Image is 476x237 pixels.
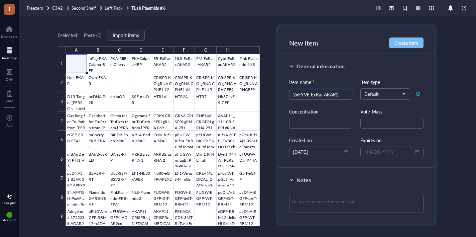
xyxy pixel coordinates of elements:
div: Notes [296,176,311,184]
div: 1 [58,54,66,73]
div: DNA [6,77,13,81]
div: Vol / Mass [360,108,424,115]
a: Freezers [27,5,50,11]
div: Item type [360,78,424,86]
div: B [97,46,99,54]
div: A [75,46,78,54]
div: G [204,46,207,54]
a: Second ShelfLeft Rack [72,5,130,11]
span: Left Rack [105,5,123,11]
span: Import items [113,32,139,38]
button: Import items [107,30,145,41]
div: Free plan [2,201,16,205]
div: Created on [289,137,352,144]
div: F [183,46,185,54]
div: I [248,46,249,54]
span: Create item [394,40,418,46]
span: TL [8,213,11,217]
div: 4 [58,111,66,131]
div: Inventory [2,56,17,60]
div: Dashboard [1,34,18,38]
div: 9 [58,207,66,226]
div: Concentration [289,108,352,115]
div: C [118,46,121,54]
div: General information [296,62,345,70]
div: 5 [58,131,66,150]
a: Core [6,88,13,103]
span: Default [364,91,405,97]
a: Inventory [2,45,17,60]
button: Create item [389,37,424,48]
div: D [139,46,142,54]
span: C342 [52,5,63,11]
input: MM/DD/YYYY [364,148,413,156]
div: 7 [58,169,66,188]
div: Item name [289,78,315,86]
input: MM/DD/YYYY [293,148,342,156]
a: Dashboard [1,24,18,38]
a: DNA [6,67,13,81]
div: 6 [58,150,66,169]
div: 0 selected: [58,31,79,39]
div: Core [6,99,13,103]
div: Expires on [360,137,424,144]
span: T [8,4,11,13]
div: H [226,46,229,54]
div: 8 [58,188,66,207]
button: Paste (0) [84,30,102,41]
a: TLab Plasmids #6 [131,5,167,11]
div: Add [6,123,13,127]
div: 3 [58,92,66,111]
span: Second Shelf [72,5,96,11]
div: Account [3,218,16,222]
div: 2 [58,73,66,92]
div: E [161,46,164,54]
span: Freezers [27,5,43,11]
a: C342 [52,5,70,11]
span: New item [289,38,318,48]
